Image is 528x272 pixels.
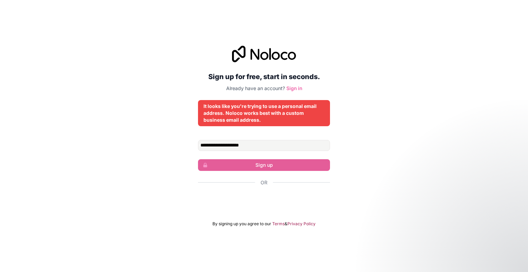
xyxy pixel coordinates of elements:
[212,221,271,227] span: By signing up you agree to our
[272,221,285,227] a: Terms
[198,159,330,171] button: Sign up
[390,220,528,269] iframe: Intercom notifications message
[203,103,324,123] div: It looks like you're trying to use a personal email address. Noloco works best with a custom busi...
[226,85,285,91] span: Already have an account?
[286,85,302,91] a: Sign in
[198,140,330,151] input: Email address
[195,194,333,209] iframe: Sign in with Google Button
[287,221,316,227] a: Privacy Policy
[198,70,330,83] h2: Sign up for free, start in seconds.
[285,221,287,227] span: &
[261,179,267,186] span: Or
